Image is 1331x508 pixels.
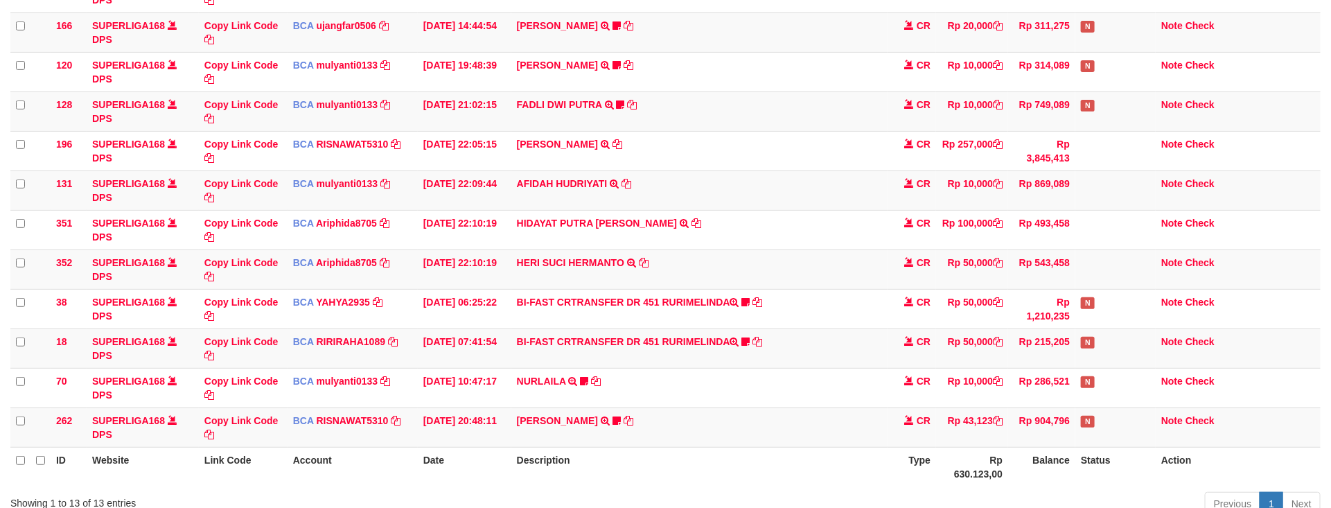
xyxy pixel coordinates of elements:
td: Rp 286,521 [1008,368,1075,408]
span: CR [917,139,931,150]
span: 38 [56,297,67,308]
td: [DATE] 07:41:54 [418,329,511,368]
td: DPS [87,249,199,289]
a: Copy mulyanti0133 to clipboard [380,99,390,110]
a: SUPERLIGA168 [92,139,165,150]
td: Rp 3,845,413 [1008,131,1075,170]
a: Copy Rp 43,123 to clipboard [993,415,1003,426]
span: BCA [293,336,314,347]
td: DPS [87,289,199,329]
a: Check [1185,257,1215,268]
span: Has Note [1081,376,1095,388]
a: Copy YAHYA2935 to clipboard [373,297,382,308]
a: [PERSON_NAME] [517,20,598,31]
td: Rp 20,000 [936,12,1008,52]
a: HIDAYAT PUTRA [PERSON_NAME] [517,218,678,229]
td: DPS [87,91,199,131]
td: DPS [87,131,199,170]
a: mulyanti0133 [317,178,378,189]
a: RIRIRAHA1089 [317,336,386,347]
th: ID [51,447,87,487]
a: Copy YOSI EFENDI to clipboard [624,415,633,426]
td: [DATE] 14:44:54 [418,12,511,52]
a: Note [1161,415,1183,426]
a: Note [1161,257,1183,268]
span: CR [917,60,931,71]
span: 196 [56,139,72,150]
td: Rp 904,796 [1008,408,1075,447]
td: Rp 50,000 [936,289,1008,329]
td: Rp 257,000 [936,131,1008,170]
td: [DATE] 21:02:15 [418,91,511,131]
a: SUPERLIGA168 [92,60,165,71]
span: BCA [293,178,314,189]
a: Copy NURLAILA to clipboard [591,376,601,387]
a: Copy FADLI DWI PUTRA to clipboard [628,99,637,110]
span: 166 [56,20,72,31]
span: BCA [293,20,314,31]
a: Copy Link Code [204,60,279,85]
span: BCA [293,297,314,308]
a: Copy RISNAWAT5310 to clipboard [391,415,400,426]
a: Copy Rp 50,000 to clipboard [993,336,1003,347]
a: Check [1185,376,1215,387]
a: mulyanti0133 [317,376,378,387]
th: Link Code [199,447,288,487]
td: Rp 493,458 [1008,210,1075,249]
td: Rp 43,123 [936,408,1008,447]
a: Copy Link Code [204,415,279,440]
a: Copy Link Code [204,20,279,45]
th: Action [1156,447,1321,487]
span: BCA [293,139,314,150]
td: Rp 10,000 [936,52,1008,91]
span: CR [917,20,931,31]
a: Copy Link Code [204,218,279,243]
a: Copy Link Code [204,297,279,322]
a: Copy Rp 10,000 to clipboard [993,178,1003,189]
a: Copy HERI SUCI HERMANTO to clipboard [639,257,649,268]
a: Note [1161,297,1183,308]
td: [DATE] 10:47:17 [418,368,511,408]
span: 120 [56,60,72,71]
span: CR [917,257,931,268]
td: Rp 314,089 [1008,52,1075,91]
a: Copy Rp 257,000 to clipboard [993,139,1003,150]
td: Rp 10,000 [936,170,1008,210]
td: Rp 1,210,235 [1008,289,1075,329]
a: Check [1185,99,1215,110]
a: Ariphida8705 [316,257,377,268]
th: Website [87,447,199,487]
a: mulyanti0133 [317,99,378,110]
td: Rp 100,000 [936,210,1008,249]
td: Rp 869,089 [1008,170,1075,210]
a: Note [1161,99,1183,110]
th: Type [888,447,936,487]
span: CR [917,376,931,387]
a: Copy BI-FAST CRTRANSFER DR 451 RURIMELINDA to clipboard [753,336,763,347]
span: CR [917,218,931,229]
td: BI-FAST CRTRANSFER DR 451 RURIMELINDA [511,329,888,368]
a: Copy Link Code [204,139,279,164]
a: mulyanti0133 [317,60,378,71]
span: 128 [56,99,72,110]
a: Note [1161,139,1183,150]
a: Copy Ariphida8705 to clipboard [380,218,389,229]
a: Note [1161,178,1183,189]
span: BCA [293,376,314,387]
span: 262 [56,415,72,426]
td: [DATE] 20:48:11 [418,408,511,447]
a: Copy NOVEN ELING PRAYOG to clipboard [624,20,633,31]
a: Copy Rp 10,000 to clipboard [993,376,1003,387]
th: Date [418,447,511,487]
td: Rp 50,000 [936,249,1008,289]
a: SUPERLIGA168 [92,218,165,229]
td: BI-FAST CRTRANSFER DR 451 RURIMELINDA [511,289,888,329]
a: Ariphida8705 [316,218,377,229]
a: SUPERLIGA168 [92,99,165,110]
span: CR [917,99,931,110]
a: Copy AKBAR SAPUTR to clipboard [624,60,633,71]
a: Copy Ariphida8705 to clipboard [380,257,389,268]
a: Copy RIRIRAHA1089 to clipboard [388,336,398,347]
a: Note [1161,218,1183,229]
a: Copy Link Code [204,178,279,203]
